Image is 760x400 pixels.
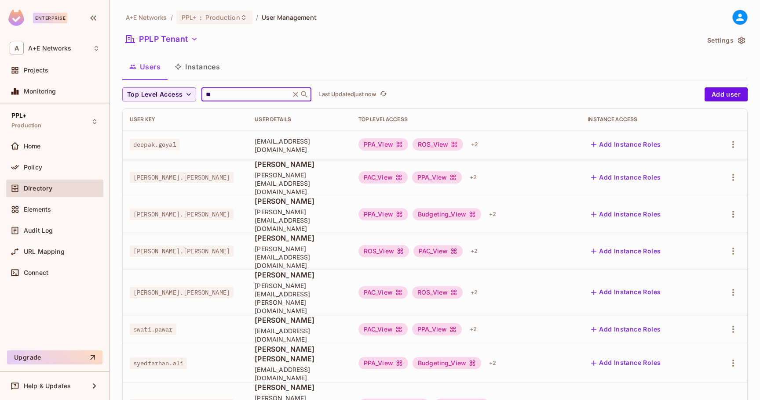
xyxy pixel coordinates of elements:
div: PPA_View [412,171,462,184]
span: [PERSON_NAME] [255,315,344,325]
li: / [256,13,258,22]
button: Add Instance Roles [588,244,664,258]
span: : [199,14,202,21]
span: the active workspace [126,13,167,22]
div: Budgeting_View [413,208,481,220]
span: refresh [380,90,387,99]
img: SReyMgAAAABJRU5ErkJggg== [8,10,24,26]
span: [PERSON_NAME].[PERSON_NAME] [130,172,234,183]
span: Monitoring [24,88,56,95]
span: [PERSON_NAME][EMAIL_ADDRESS][DOMAIN_NAME] [255,245,344,270]
div: PPA_View [412,323,462,335]
button: Add Instance Roles [588,322,664,336]
span: [PERSON_NAME] [PERSON_NAME] [255,344,344,364]
button: Add Instance Roles [588,137,664,151]
div: + 2 [467,244,481,258]
span: deepak.goyal [130,139,180,150]
div: + 2 [467,285,481,299]
div: + 2 [468,137,482,151]
span: Workspace: A+E Networks [28,45,71,52]
span: swati.pawar [130,324,176,335]
span: [PERSON_NAME][EMAIL_ADDRESS][DOMAIN_NAME] [255,208,344,233]
span: [EMAIL_ADDRESS][DOMAIN_NAME] [255,327,344,343]
div: User Key [130,116,241,123]
button: Instances [168,56,227,78]
span: [EMAIL_ADDRESS][DOMAIN_NAME] [255,137,344,154]
button: refresh [378,89,388,100]
div: PAC_View [358,171,408,184]
span: Connect [24,269,48,276]
span: Policy [24,164,42,171]
button: Add Instance Roles [588,170,664,184]
span: Directory [24,185,52,192]
div: Enterprise [33,13,67,23]
div: ROS_View [412,286,463,299]
span: [PERSON_NAME] [255,159,344,169]
div: PAC_View [358,286,408,299]
span: Audit Log [24,227,53,234]
div: + 2 [486,207,500,221]
button: Settings [704,33,748,47]
div: PAC_View [358,323,408,335]
span: Elements [24,206,51,213]
div: Top Level Access [358,116,574,123]
span: Home [24,143,41,150]
div: ROS_View [413,138,463,151]
button: Add Instance Roles [588,207,664,221]
div: PAC_View [413,245,463,257]
button: Add Instance Roles [588,285,664,299]
span: PPL+ [11,112,27,119]
span: [PERSON_NAME] [255,270,344,280]
span: syedfarhan.ali [130,357,187,369]
span: [PERSON_NAME].[PERSON_NAME] [130,287,234,298]
span: User Management [262,13,317,22]
div: Instance Access [588,116,701,123]
span: [PERSON_NAME].[PERSON_NAME] [130,209,234,220]
button: Top Level Access [122,87,196,101]
span: [PERSON_NAME].[PERSON_NAME] [130,245,234,257]
button: Users [122,56,168,78]
li: / [171,13,173,22]
span: [PERSON_NAME] [255,196,344,206]
div: PPA_View [358,138,408,151]
span: A [10,42,24,54]
div: Budgeting_View [413,357,481,369]
button: Upgrade [7,350,102,364]
span: Projects [24,67,48,74]
span: [EMAIL_ADDRESS][DOMAIN_NAME] [255,365,344,382]
button: Add user [705,87,748,101]
span: [PERSON_NAME] [255,382,344,392]
div: + 2 [466,170,480,184]
p: Last Updated just now [318,91,376,98]
div: + 2 [466,322,480,336]
span: Click to refresh data [376,89,388,100]
div: PPA_View [358,208,408,220]
div: User Details [255,116,344,123]
div: + 2 [486,356,500,370]
span: Production [205,13,240,22]
button: PPLP Tenant [122,32,201,46]
span: [PERSON_NAME] [255,233,344,243]
span: [PERSON_NAME][EMAIL_ADDRESS][DOMAIN_NAME] [255,171,344,196]
div: ROS_View [358,245,409,257]
div: PPA_View [358,357,408,369]
span: URL Mapping [24,248,65,255]
span: Production [11,122,42,129]
span: [PERSON_NAME][EMAIL_ADDRESS][PERSON_NAME][DOMAIN_NAME] [255,281,344,315]
span: PPL+ [182,13,197,22]
button: Add Instance Roles [588,356,664,370]
span: Top Level Access [127,89,183,100]
span: Help & Updates [24,382,71,389]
